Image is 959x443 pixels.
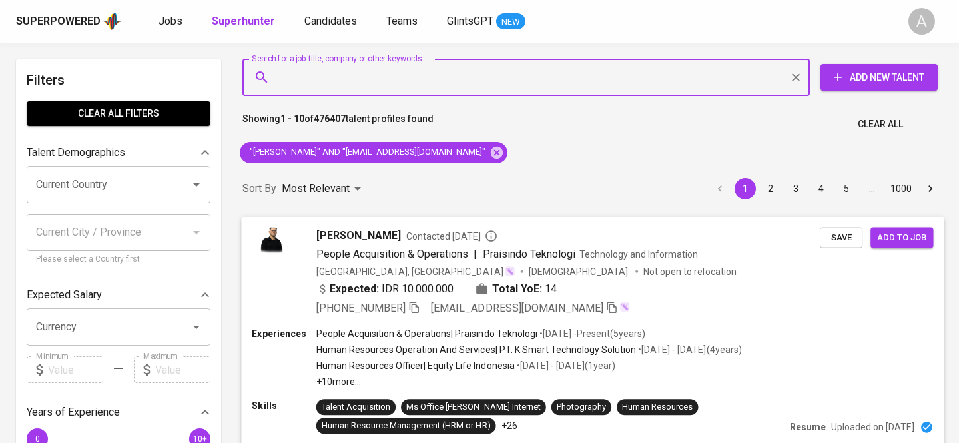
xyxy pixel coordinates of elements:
button: Open [187,175,206,194]
div: [GEOGRAPHIC_DATA], [GEOGRAPHIC_DATA] [316,264,515,278]
p: • [DATE] - [DATE] ( 1 year ) [515,359,615,372]
button: Go to next page [920,178,941,199]
p: Please select a Country first [36,253,201,266]
span: [EMAIL_ADDRESS][DOMAIN_NAME] [431,301,603,314]
input: Value [155,356,210,383]
p: Experiences [252,326,316,340]
div: A [908,8,935,35]
b: Total YoE: [492,280,542,296]
a: Jobs [159,13,185,30]
div: Most Relevant [282,177,366,201]
p: Sort By [242,181,276,197]
p: • [DATE] - [DATE] ( 4 years ) [636,343,741,356]
button: Save [820,227,862,248]
p: Showing of talent profiles found [242,112,434,137]
img: app logo [103,11,121,31]
p: Talent Demographics [27,145,125,161]
span: | [474,246,477,262]
div: IDR 10.000.000 [316,280,454,296]
p: • [DATE] - Present ( 5 years ) [537,326,645,340]
div: Photography [557,401,606,414]
p: Resume [790,420,826,434]
svg: By Batam recruiter [485,229,498,242]
b: Superhunter [212,15,275,27]
button: Clear [787,68,805,87]
span: [PHONE_NUMBER] [316,301,406,314]
span: Contacted [DATE] [406,229,497,242]
b: 1 - 10 [280,113,304,124]
span: Clear All filters [37,105,200,122]
a: Superhunter [212,13,278,30]
p: Most Relevant [282,181,350,197]
button: Go to page 2 [760,178,781,199]
input: Value [48,356,103,383]
a: Superpoweredapp logo [16,11,121,31]
p: Skills [252,399,316,412]
span: Jobs [159,15,182,27]
div: "[PERSON_NAME]" AND "[EMAIL_ADDRESS][DOMAIN_NAME]" [240,142,507,163]
span: People Acquisition & Operations [316,247,469,260]
a: Candidates [304,13,360,30]
span: [DEMOGRAPHIC_DATA] [529,264,630,278]
span: [PERSON_NAME] [316,227,401,243]
div: … [861,182,882,195]
span: 14 [545,280,557,296]
span: Candidates [304,15,357,27]
div: Years of Experience [27,399,210,426]
p: Expected Salary [27,287,102,303]
div: Superpowered [16,14,101,29]
p: +26 [501,419,517,432]
span: Praisindo Teknologi [483,247,575,260]
p: +10 more ... [316,375,742,388]
div: Ms Office [PERSON_NAME] Internet [406,401,541,414]
p: People Acquisition & Operations | Praisindo Teknologi [316,326,537,340]
p: Human Resources Operation And Services | PT. K Smart Technology Solution [316,343,636,356]
span: "[PERSON_NAME]" AND "[EMAIL_ADDRESS][DOMAIN_NAME]" [240,146,493,159]
button: Add to job [870,227,933,248]
button: Clear All [852,112,908,137]
h6: Filters [27,69,210,91]
b: 476407 [314,113,346,124]
p: Human Resources Officer | Equity Life Indonesia [316,359,515,372]
button: page 1 [735,178,756,199]
span: GlintsGPT [447,15,493,27]
span: Technology and Information [579,248,699,259]
a: Teams [386,13,420,30]
button: Add New Talent [820,64,938,91]
p: Not open to relocation [643,264,736,278]
span: Add to job [877,230,926,245]
p: Years of Experience [27,404,120,420]
span: NEW [496,15,525,29]
span: Save [826,230,856,245]
button: Clear All filters [27,101,210,126]
p: Uploaded on [DATE] [831,420,914,434]
img: magic_wand.svg [505,266,515,276]
b: Expected: [330,280,379,296]
button: Go to page 5 [836,178,857,199]
span: Add New Talent [831,69,927,86]
span: Clear All [858,116,903,133]
button: Go to page 3 [785,178,806,199]
div: Human Resources [622,401,693,414]
button: Open [187,318,206,336]
img: 8136b8db7393a5d9deb256612327cca8.png [252,227,292,267]
button: Go to page 1000 [886,178,916,199]
a: GlintsGPT NEW [447,13,525,30]
img: magic_wand.svg [619,301,630,312]
button: Go to page 4 [810,178,832,199]
span: Teams [386,15,418,27]
div: Expected Salary [27,282,210,308]
div: Human Resource Management (HRM or HR) [322,420,491,432]
div: Talent Acquisition [322,401,390,414]
nav: pagination navigation [707,178,943,199]
div: Talent Demographics [27,139,210,166]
